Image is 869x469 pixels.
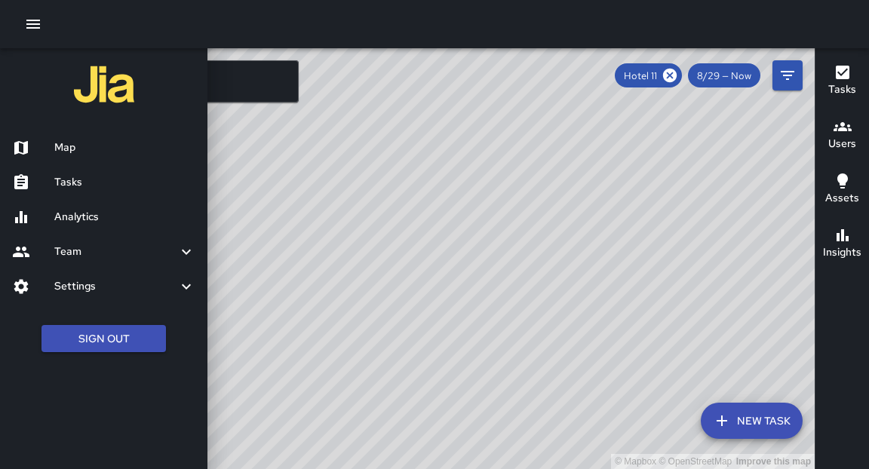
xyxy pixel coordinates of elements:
h6: Map [54,139,195,156]
h6: Analytics [54,209,195,225]
h6: Insights [823,244,861,261]
h6: Tasks [828,81,856,98]
h6: Settings [54,278,177,295]
button: New Task [701,403,803,439]
button: Sign Out [41,325,166,353]
h6: Tasks [54,174,195,191]
h6: Assets [825,190,859,207]
h6: Team [54,244,177,260]
h6: Users [828,136,856,152]
img: jia-logo [74,54,134,115]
